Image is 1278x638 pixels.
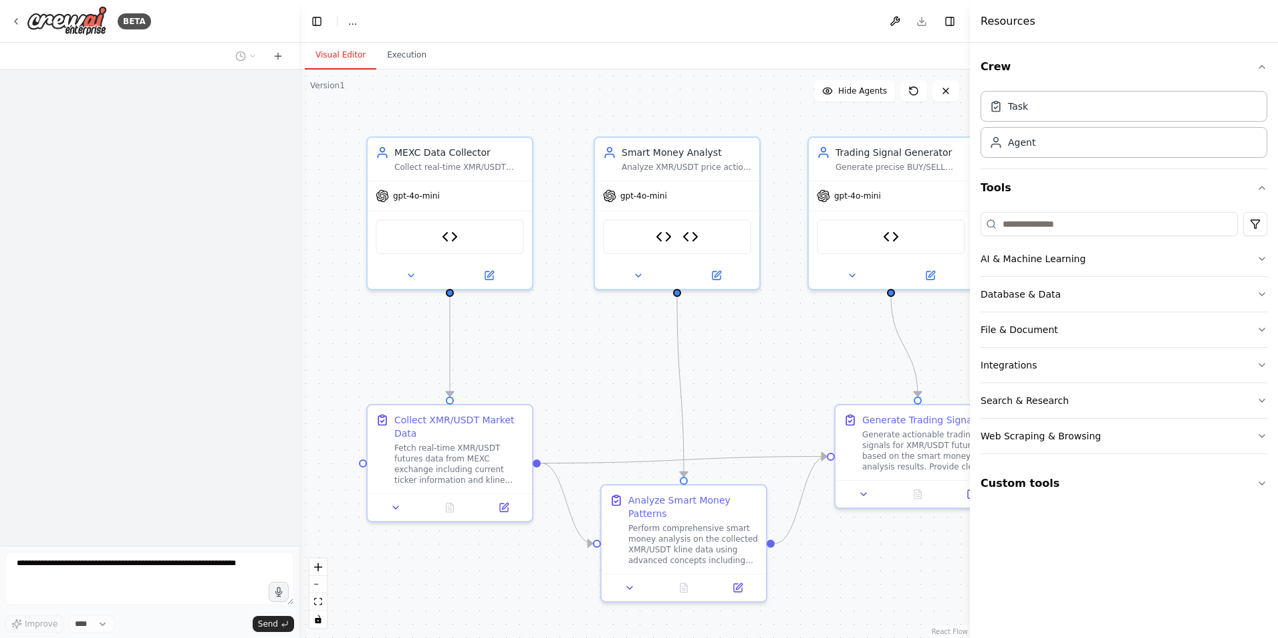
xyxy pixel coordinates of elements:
[594,136,761,290] div: Smart Money AnalystAnalyze XMR/USDT price action using smart money concepts to identify Fair Valu...
[348,15,357,28] span: ...
[981,288,1061,301] div: Database & Data
[305,41,376,70] button: Visual Editor
[981,252,1085,265] div: AI & Machine Learning
[883,229,899,245] img: Trading Signal Generator
[309,576,327,593] button: zoom out
[481,500,527,516] button: Open in side panel
[422,500,479,516] button: No output available
[981,465,1267,502] button: Custom tools
[932,628,968,635] a: React Flow attribution
[775,450,827,550] g: Edge from 1bb00643-5ce3-459f-8563-482ddcd9a72a to 0ceb0bb6-ecbe-474d-b44f-12d4f9c99e5f
[309,558,327,576] button: zoom in
[267,48,289,64] button: Start a new chat
[442,229,458,245] img: MEXC Data Fetcher
[981,86,1267,169] div: Crew
[394,413,524,440] div: Collect XMR/USDT Market Data
[981,48,1267,86] button: Crew
[628,523,758,566] div: Perform comprehensive smart money analysis on the collected XMR/USDT kline data using advanced co...
[622,146,751,159] div: Smart Money Analyst
[394,146,524,159] div: MEXC Data Collector
[366,136,533,290] div: MEXC Data CollectorCollect real-time XMR/USDT futures data from MEXC exchange including ticker in...
[981,429,1101,443] div: Web Scraping & Browsing
[814,80,895,102] button: Hide Agents
[981,169,1267,207] button: Tools
[981,383,1267,418] button: Search & Research
[376,41,437,70] button: Execution
[670,297,690,477] g: Edge from 60e4f77d-8925-416a-b666-a055efb34a27 to 1bb00643-5ce3-459f-8563-482ddcd9a72a
[366,404,533,522] div: Collect XMR/USDT Market DataFetch real-time XMR/USDT futures data from MEXC exchange including cu...
[309,611,327,628] button: toggle interactivity
[656,229,672,245] img: Smart Money Analyzer
[541,450,827,470] g: Edge from 83c9a6a3-015f-40dd-a918-7f4e4861add6 to 0ceb0bb6-ecbe-474d-b44f-12d4f9c99e5f
[981,13,1035,29] h4: Resources
[443,297,457,397] g: Edge from 64f2f0b3-d840-46ba-a07f-b043f7daefa7 to 83c9a6a3-015f-40dd-a918-7f4e4861add6
[807,136,975,290] div: Trading Signal GeneratorGenerate precise BUY/SELL signals for XMR/USDT futures based on smart mon...
[981,207,1267,465] div: Tools
[307,12,326,31] button: Hide left sidebar
[1008,100,1028,113] div: Task
[394,162,524,173] div: Collect real-time XMR/USDT futures data from MEXC exchange including ticker information and kline...
[890,486,946,502] button: No output available
[981,348,1267,383] button: Integrations
[1008,136,1035,149] div: Agent
[838,86,887,96] span: Hide Agents
[892,268,968,284] button: Open in side panel
[25,619,57,629] span: Improve
[27,6,107,36] img: Logo
[836,146,965,159] div: Trading Signal Generator
[451,268,527,284] button: Open in side panel
[862,413,980,427] div: Generate Trading Signals
[253,616,294,632] button: Send
[5,615,63,633] button: Improve
[600,484,767,603] div: Analyze Smart Money PatternsPerform comprehensive smart money analysis on the collected XMR/USDT ...
[715,580,761,596] button: Open in side panel
[656,580,713,596] button: No output available
[309,593,327,611] button: fit view
[884,297,924,397] g: Edge from 45979c96-27e4-45b7-8c4d-0dd92a8c3d56 to 0ceb0bb6-ecbe-474d-b44f-12d4f9c99e5f
[836,162,965,173] div: Generate precise BUY/SELL signals for XMR/USDT futures based on smart money analysis, providing o...
[981,312,1267,347] button: File & Document
[682,229,698,245] img: Smart Money Analyzer
[834,404,1001,509] div: Generate Trading SignalsGenerate actionable trading signals for XMR/USDT futures based on the sma...
[981,419,1267,453] button: Web Scraping & Browsing
[940,12,959,31] button: Hide right sidebar
[628,494,758,520] div: Analyze Smart Money Patterns
[834,191,881,201] span: gpt-4o-mini
[678,268,754,284] button: Open in side panel
[981,394,1069,407] div: Search & Research
[310,80,345,91] div: Version 1
[981,277,1267,312] button: Database & Data
[981,241,1267,276] button: AI & Machine Learning
[541,457,593,550] g: Edge from 83c9a6a3-015f-40dd-a918-7f4e4861add6 to 1bb00643-5ce3-459f-8563-482ddcd9a72a
[118,13,151,29] div: BETA
[269,582,289,602] button: Click to speak your automation idea
[393,191,440,201] span: gpt-4o-mini
[309,558,327,628] div: React Flow controls
[981,323,1058,336] div: File & Document
[620,191,667,201] span: gpt-4o-mini
[348,15,357,28] nav: breadcrumb
[230,48,262,64] button: Switch to previous chat
[394,443,524,486] div: Fetch real-time XMR/USDT futures data from MEXC exchange including current ticker information and...
[258,619,278,629] span: Send
[862,429,992,472] div: Generate actionable trading signals for XMR/USDT futures based on the smart money analysis result...
[622,162,751,173] div: Analyze XMR/USDT price action using smart money concepts to identify Fair Value Gaps (FVG), Order...
[948,486,995,502] button: Open in side panel
[981,358,1037,372] div: Integrations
